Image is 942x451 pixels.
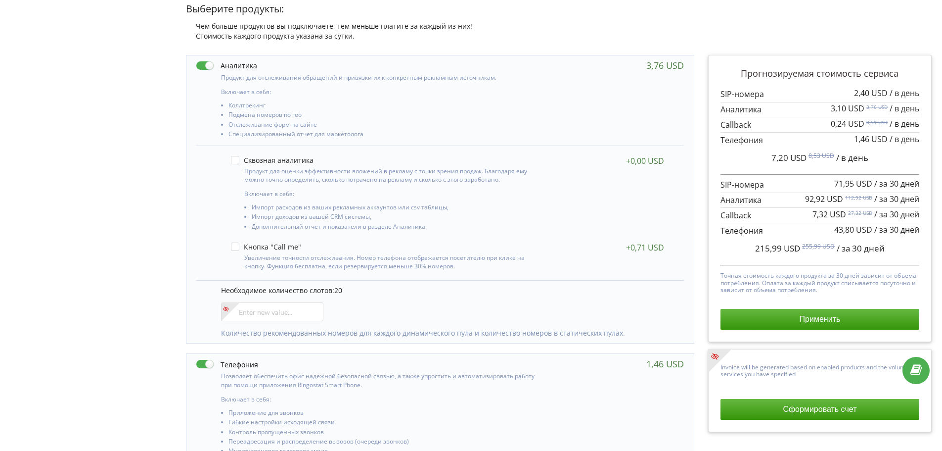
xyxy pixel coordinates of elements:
button: Сформировать счет [720,399,919,420]
span: 0,24 USD [831,118,864,129]
label: Телефония [196,359,258,369]
p: Позволяет обеспечить офис надежной безопасной связью, а также упростить и автоматизировать работу... [221,372,538,389]
p: Необходимое количество слотов: [221,286,674,296]
p: Выберите продукты: [186,2,694,16]
p: SIP-номера [720,179,919,191]
span: 1,46 USD [854,134,888,145]
span: / в день [890,118,919,129]
p: Телефония [720,225,919,237]
span: / в день [890,134,919,145]
p: Количество рекомендованных номеров для каждого динамического пула и количество номеров в статичес... [221,328,674,338]
sup: 27,32 USD [848,209,872,216]
span: / в день [890,103,919,114]
div: 3,76 USD [646,60,684,70]
li: Дополнительный отчет и показатели в разделе Аналитика. [252,223,534,233]
div: 1,46 USD [646,359,684,369]
sup: 0,91 USD [866,119,888,126]
label: Кнопка "Call me" [231,243,301,251]
sup: 8,53 USD [808,151,834,160]
p: Включает в себя: [244,190,534,198]
li: Гибкие настройки исходящей связи [228,419,538,428]
label: Сквозная аналитика [231,156,314,164]
li: Коллтрекинг [228,102,538,111]
span: / за 30 дней [874,209,919,220]
li: Специализированный отчет для маркетолога [228,131,538,140]
sup: 3,76 USD [866,103,888,110]
label: Аналитика [196,60,257,71]
div: +0,71 USD [626,243,664,252]
div: +0,00 USD [626,156,664,166]
span: 20 [334,286,342,295]
span: / в день [836,152,868,163]
li: Приложение для звонков [228,409,538,419]
span: 2,40 USD [854,88,888,99]
sup: 255,99 USD [802,242,835,251]
span: 43,80 USD [834,224,872,235]
p: Аналитика [720,104,919,115]
span: / за 30 дней [874,194,919,204]
p: Invoice will be generated based on enabled products and the volume of services you have specified [720,361,919,378]
p: Увеличение точности отслеживания. Номер телефона отображается посетителю при клике на кнопку. Фун... [244,253,534,270]
p: Включает в себя: [221,88,538,96]
p: SIP-номера [720,89,919,100]
div: Чем больше продуктов вы подключаете, тем меньше платите за каждый из них! [186,21,694,31]
li: Отслеживание форм на сайте [228,121,538,131]
span: 215,99 USD [755,243,800,254]
p: Аналитика [720,195,919,206]
span: 71,95 USD [834,178,872,189]
span: 92,92 USD [805,194,843,204]
button: Применить [720,309,919,330]
input: Enter new value... [221,302,323,321]
sup: 112,92 USD [845,194,872,201]
span: / за 30 дней [874,178,919,189]
p: Телефония [720,135,919,146]
span: / в день [890,88,919,99]
li: Переадресация и распределение вызовов (очереди звонков) [228,438,538,448]
span: 7,20 USD [771,152,807,163]
p: Callback [720,119,919,131]
p: Включает в себя: [221,395,538,403]
p: Продукт для отслеживания обращений и привязки их к конкретным рекламным источникам. [221,73,538,82]
p: Callback [720,210,919,221]
span: / за 30 дней [837,243,885,254]
span: 7,32 USD [812,209,846,220]
span: / за 30 дней [874,224,919,235]
li: Импорт расходов из ваших рекламных аккаунтов или csv таблицы, [252,204,534,213]
div: Стоимость каждого продукта указана за сутки. [186,31,694,41]
p: Прогнозируемая стоимость сервиса [720,67,919,80]
li: Подмена номеров по гео [228,111,538,121]
p: Продукт для оценки эффективности вложений в рекламу с точки зрения продаж. Благодаря ему можно то... [244,167,534,184]
span: 3,10 USD [831,103,864,114]
p: Точная стоимость каждого продукта за 30 дней зависит от объема потребления. Оплата за каждый прод... [720,270,919,294]
li: Контроль пропущенных звонков [228,429,538,438]
li: Импорт доходов из вашей CRM системы, [252,213,534,223]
